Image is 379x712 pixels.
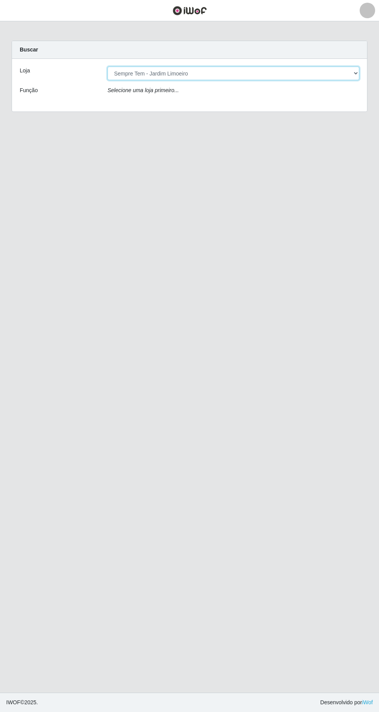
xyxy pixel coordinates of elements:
[20,46,38,53] strong: Buscar
[172,6,207,15] img: CoreUI Logo
[20,86,38,94] label: Função
[108,87,179,93] i: Selecione uma loja primeiro...
[6,699,20,705] span: IWOF
[6,698,38,707] span: © 2025 .
[320,698,373,707] span: Desenvolvido por
[362,699,373,705] a: iWof
[20,67,30,75] label: Loja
